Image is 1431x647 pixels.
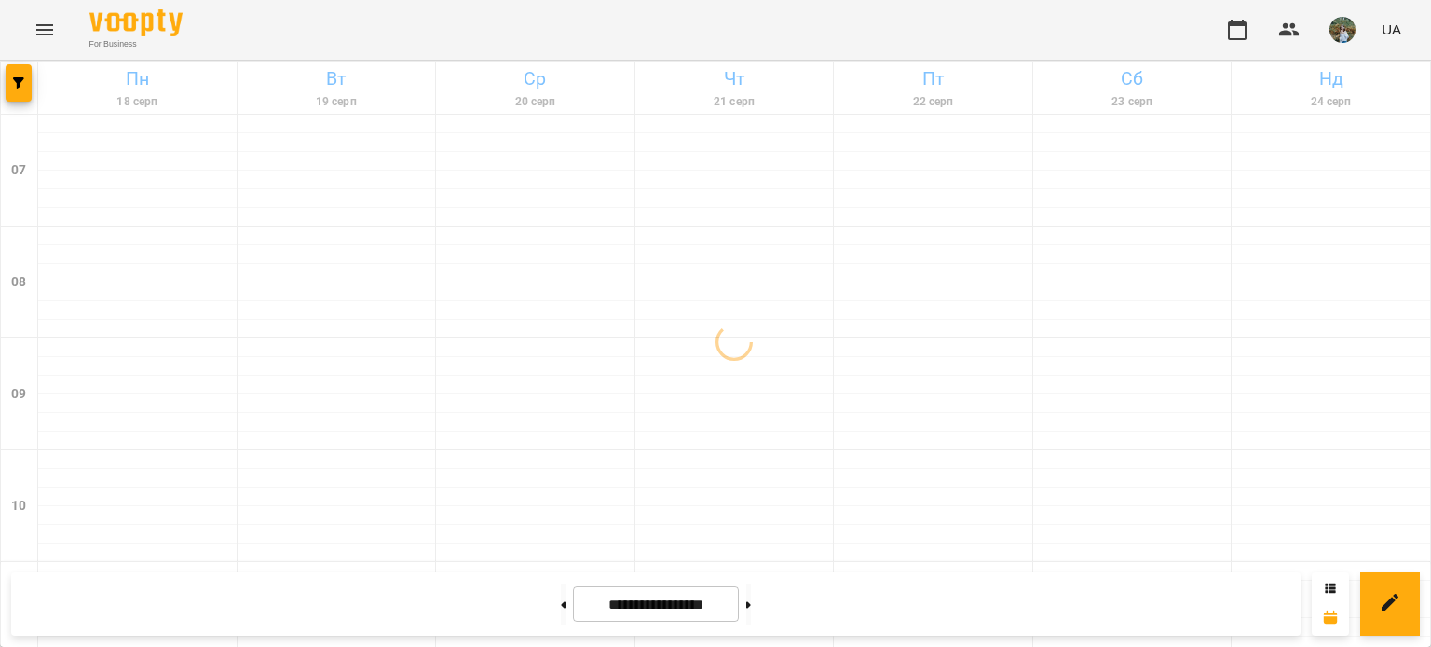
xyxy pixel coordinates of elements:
[11,384,26,405] h6: 09
[41,93,234,111] h6: 18 серп
[837,64,1029,93] h6: Пт
[837,93,1029,111] h6: 22 серп
[41,64,234,93] h6: Пн
[240,64,433,93] h6: Вт
[22,7,67,52] button: Menu
[11,496,26,516] h6: 10
[1382,20,1401,39] span: UA
[11,160,26,181] h6: 07
[638,93,831,111] h6: 21 серп
[1234,64,1427,93] h6: Нд
[89,38,183,50] span: For Business
[1374,12,1409,47] button: UA
[11,272,26,293] h6: 08
[1329,17,1356,43] img: 3d28a0deb67b6f5672087bb97ef72b32.jpg
[240,93,433,111] h6: 19 серп
[638,64,831,93] h6: Чт
[1036,64,1229,93] h6: Сб
[1234,93,1427,111] h6: 24 серп
[439,93,632,111] h6: 20 серп
[439,64,632,93] h6: Ср
[1036,93,1229,111] h6: 23 серп
[89,9,183,36] img: Voopty Logo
